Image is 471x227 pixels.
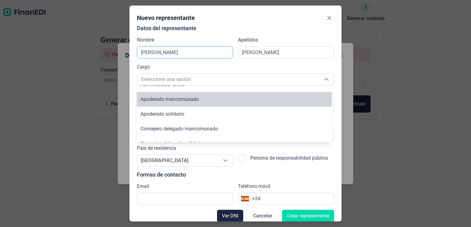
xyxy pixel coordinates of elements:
span: Seleccione una opción [137,74,319,85]
label: Apellidos [238,36,258,44]
button: Close [324,13,334,23]
span: Apoderado solidario [141,111,184,117]
div: Seleccione una opción [319,74,334,85]
li: Apoderado solidario [137,107,332,121]
li: Apoderado mancomunado [137,92,332,107]
span: Apoderado mancomunado [141,96,199,102]
label: Persona de responsabilidad pública [250,154,328,167]
label: Nombre [137,36,154,44]
label: Email [137,183,149,190]
label: Teléfono móvil [238,183,270,190]
button: Ver DNI [217,210,243,222]
p: Datos del representante [137,25,334,31]
div: Seleccione una opción [218,155,233,166]
span: Cancelar [253,212,272,220]
button: Crear representante [282,210,334,222]
span: Crear representante [287,212,329,220]
span: Consejero delegado solidario [141,141,203,146]
span: Consejero delegado mancomunado [141,126,218,132]
span: Ver DNI [222,212,238,220]
label: País de residencia [137,145,176,152]
div: Nuevo representante [137,14,195,22]
li: Consejero delegado mancomunado [137,121,332,136]
button: Cancelar [248,210,277,222]
span: [GEOGRAPHIC_DATA] [137,155,218,166]
p: Formas de contacto [137,172,334,178]
li: Consejero delegado solidario [137,136,332,151]
label: Cargo [137,63,150,71]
